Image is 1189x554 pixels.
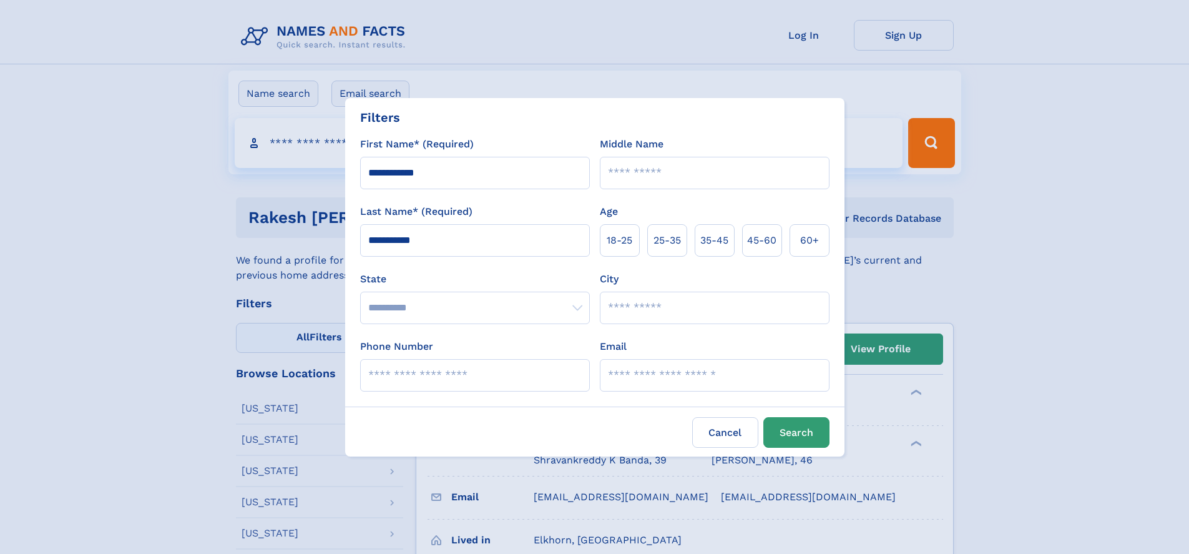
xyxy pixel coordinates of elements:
[360,137,474,152] label: First Name* (Required)
[607,233,632,248] span: 18‑25
[763,417,829,448] button: Search
[600,272,619,287] label: City
[360,339,433,354] label: Phone Number
[653,233,681,248] span: 25‑35
[800,233,819,248] span: 60+
[360,108,400,127] div: Filters
[360,272,590,287] label: State
[600,204,618,219] label: Age
[600,339,627,354] label: Email
[747,233,776,248] span: 45‑60
[360,204,472,219] label: Last Name* (Required)
[700,233,728,248] span: 35‑45
[600,137,663,152] label: Middle Name
[692,417,758,448] label: Cancel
